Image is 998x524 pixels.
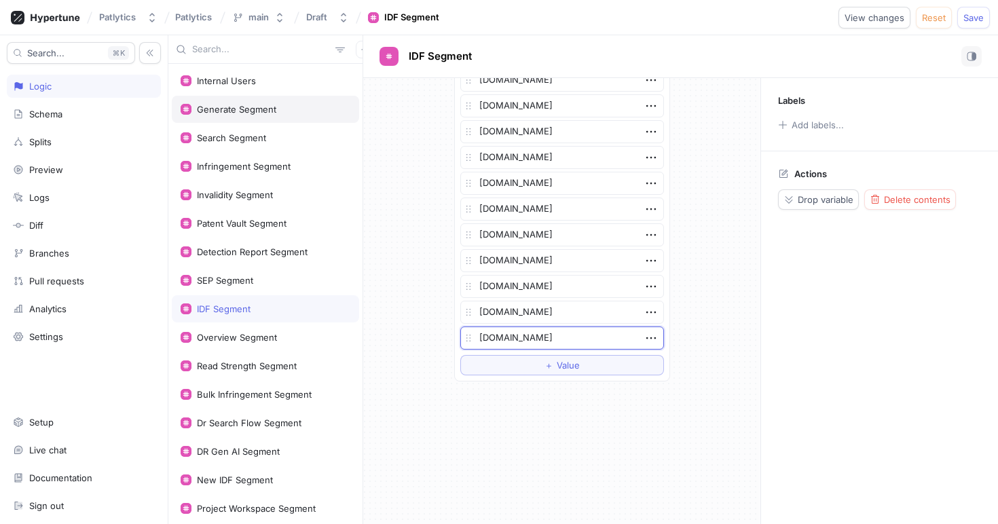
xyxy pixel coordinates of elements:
[29,445,67,455] div: Live chat
[460,146,664,169] textarea: [DOMAIN_NAME]
[94,6,163,29] button: Patlytics
[884,195,950,204] span: Delete contents
[197,503,316,514] div: Project Workspace Segment
[7,466,161,489] a: Documentation
[460,120,664,143] textarea: [DOMAIN_NAME]
[197,218,287,229] div: Patent Vault Segment
[29,220,43,231] div: Diff
[108,46,129,60] div: K
[798,195,853,204] span: Drop variable
[175,12,212,22] span: Patlytics
[845,14,904,22] span: View changes
[460,172,664,195] textarea: [DOMAIN_NAME]
[29,192,50,203] div: Logs
[460,69,664,92] textarea: [DOMAIN_NAME]
[29,331,63,342] div: Settings
[778,95,805,106] p: Labels
[197,132,266,143] div: Search Segment
[460,355,664,375] button: ＋Value
[197,446,280,457] div: DR Gen AI Segment
[460,275,664,298] textarea: [DOMAIN_NAME]
[27,49,64,57] span: Search...
[864,189,956,210] button: Delete contents
[916,7,952,29] button: Reset
[197,417,301,428] div: Dr Search Flow Segment
[29,164,63,175] div: Preview
[557,361,580,369] span: Value
[248,12,269,23] div: main
[227,6,291,29] button: main
[192,43,330,56] input: Search...
[29,248,69,259] div: Branches
[544,361,553,369] span: ＋
[197,303,251,314] div: IDF Segment
[197,360,297,371] div: Read Strength Segment
[29,136,52,147] div: Splits
[197,161,291,172] div: Infringement Segment
[197,275,253,286] div: SEP Segment
[29,472,92,483] div: Documentation
[773,116,848,134] button: Add labels...
[794,168,827,179] p: Actions
[29,303,67,314] div: Analytics
[197,389,312,400] div: Bulk Infringement Segment
[384,11,439,24] div: IDF Segment
[460,94,664,117] textarea: [DOMAIN_NAME]
[29,417,54,428] div: Setup
[838,7,910,29] button: View changes
[460,223,664,246] textarea: [DOMAIN_NAME]
[7,42,135,64] button: Search...K
[29,500,64,511] div: Sign out
[29,276,84,286] div: Pull requests
[29,81,52,92] div: Logic
[29,109,62,119] div: Schema
[197,104,276,115] div: Generate Segment
[197,75,256,86] div: Internal Users
[460,249,664,272] textarea: [DOMAIN_NAME]
[99,12,136,23] div: Patlytics
[460,301,664,324] textarea: [DOMAIN_NAME]
[460,198,664,221] textarea: [DOMAIN_NAME]
[922,14,946,22] span: Reset
[963,14,984,22] span: Save
[778,189,859,210] button: Drop variable
[409,51,472,62] span: IDF Segment
[957,7,990,29] button: Save
[301,6,354,29] button: Draft
[197,246,308,257] div: Detection Report Segment
[197,474,273,485] div: New IDF Segment
[460,326,664,350] textarea: [DOMAIN_NAME]
[197,189,273,200] div: Invalidity Segment
[306,12,327,23] div: Draft
[197,332,277,343] div: Overview Segment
